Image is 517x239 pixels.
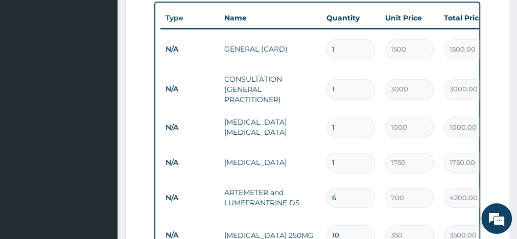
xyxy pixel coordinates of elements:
td: N/A [160,188,219,207]
textarea: Type your message and hit 'Enter' [5,144,195,179]
th: Type [160,9,219,28]
th: Quantity [321,8,380,28]
img: d_794563401_company_1708531726252_794563401 [19,51,41,77]
td: N/A [160,153,219,172]
td: N/A [160,40,219,59]
th: Unit Price [380,8,439,28]
th: Name [219,8,321,28]
span: We're online! [59,61,141,164]
td: [MEDICAL_DATA] [219,152,321,173]
div: Chat with us now [53,57,172,70]
td: CONSULTATION (GENERAL PRACTITIONER) [219,69,321,110]
td: ARTEMETER and LUMEFRANTRINE DS [219,182,321,213]
td: [MEDICAL_DATA] [MEDICAL_DATA] [219,112,321,142]
td: GENERAL (CARD) [219,39,321,59]
td: N/A [160,118,219,137]
div: Minimize live chat window [168,5,192,30]
td: N/A [160,80,219,99]
th: Total Price [439,8,498,28]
